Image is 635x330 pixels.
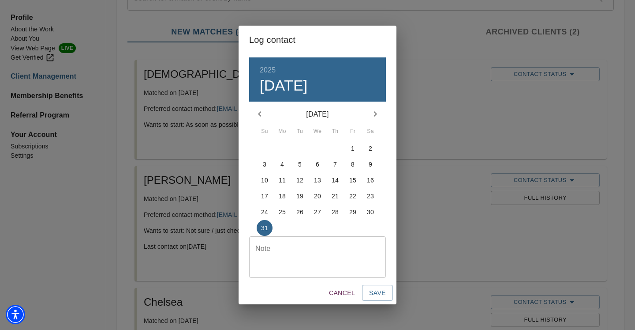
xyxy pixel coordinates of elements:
[279,208,286,216] p: 25
[327,156,343,172] button: 7
[261,224,268,232] p: 31
[367,192,374,201] p: 23
[6,305,25,324] div: Accessibility Menu
[332,208,339,216] p: 28
[257,220,273,236] button: 31
[274,172,290,188] button: 11
[345,172,361,188] button: 15
[362,188,378,204] button: 23
[298,160,302,169] p: 5
[367,176,374,185] p: 16
[274,127,290,136] span: Mo
[367,208,374,216] p: 30
[345,127,361,136] span: Fr
[362,127,378,136] span: Sa
[329,288,355,299] span: Cancel
[261,176,268,185] p: 10
[292,204,308,220] button: 26
[351,144,355,153] p: 1
[362,285,393,301] button: Save
[257,188,273,204] button: 17
[351,160,355,169] p: 8
[257,172,273,188] button: 10
[345,204,361,220] button: 29
[369,288,386,299] span: Save
[327,204,343,220] button: 28
[327,188,343,204] button: 21
[362,172,378,188] button: 16
[325,285,359,301] button: Cancel
[362,204,378,220] button: 30
[310,156,325,172] button: 6
[345,156,361,172] button: 8
[257,204,273,220] button: 24
[292,172,308,188] button: 12
[314,176,321,185] p: 13
[263,160,266,169] p: 3
[270,109,365,120] p: [DATE]
[310,188,325,204] button: 20
[257,156,273,172] button: 3
[349,176,356,185] p: 15
[333,160,337,169] p: 7
[261,192,268,201] p: 17
[332,192,339,201] p: 21
[296,192,303,201] p: 19
[310,204,325,220] button: 27
[310,172,325,188] button: 13
[296,208,303,216] p: 26
[292,188,308,204] button: 19
[296,176,303,185] p: 12
[257,127,273,136] span: Su
[327,127,343,136] span: Th
[292,156,308,172] button: 5
[362,156,378,172] button: 9
[327,172,343,188] button: 14
[260,76,308,95] button: [DATE]
[261,208,268,216] p: 24
[310,127,325,136] span: We
[274,188,290,204] button: 18
[280,160,284,169] p: 4
[279,176,286,185] p: 11
[274,204,290,220] button: 25
[345,188,361,204] button: 22
[260,64,276,76] button: 2025
[292,127,308,136] span: Tu
[369,160,372,169] p: 9
[345,140,361,156] button: 1
[316,160,319,169] p: 6
[249,33,386,47] h2: Log contact
[279,192,286,201] p: 18
[349,208,356,216] p: 29
[274,156,290,172] button: 4
[332,176,339,185] p: 14
[349,192,356,201] p: 22
[314,192,321,201] p: 20
[362,140,378,156] button: 2
[369,144,372,153] p: 2
[314,208,321,216] p: 27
